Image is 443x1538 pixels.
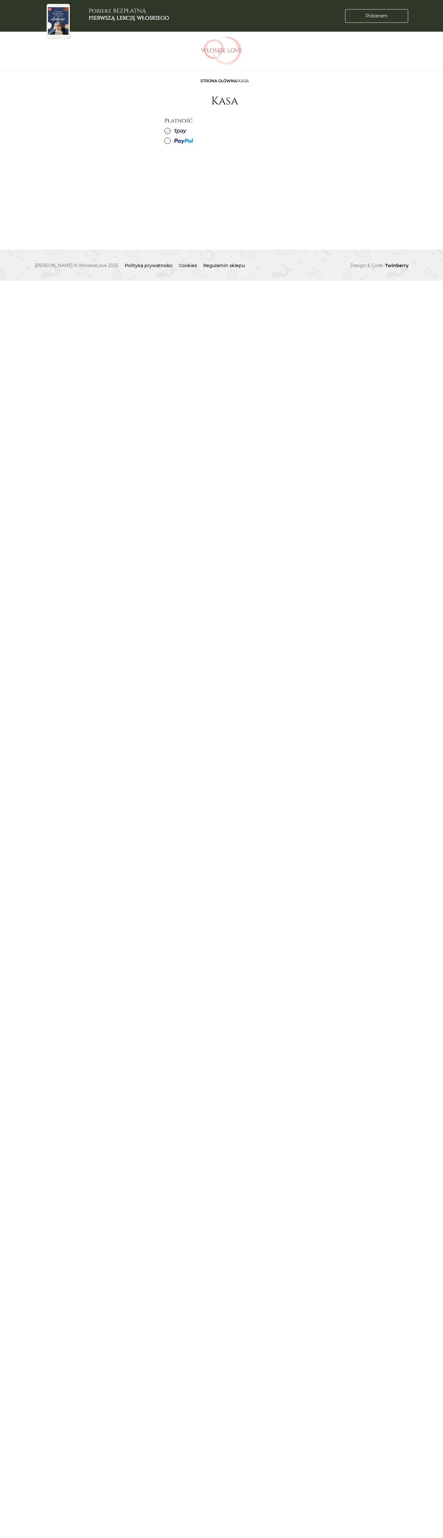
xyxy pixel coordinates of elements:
[89,8,169,21] h3: Pobierz BEZPŁATNĄ
[203,263,245,268] a: Regulamin sklepu
[383,263,408,268] a: Twinberry
[35,262,118,269] span: [PERSON_NAME] © WłoskieLove 2025
[200,78,249,83] span: /
[201,37,242,65] img: Włoskielove
[211,95,238,108] h1: Kasa
[164,117,285,124] h2: Płatność
[89,14,169,22] b: pierwszą lekcję włoskiego
[320,262,408,269] p: Design & Code
[179,263,197,268] a: Cookies
[125,263,173,268] a: Polityka prywatności
[200,78,237,83] a: Strona główna
[238,78,249,83] span: Kasa
[345,9,408,23] a: Pobieram
[366,13,388,19] span: Pobieram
